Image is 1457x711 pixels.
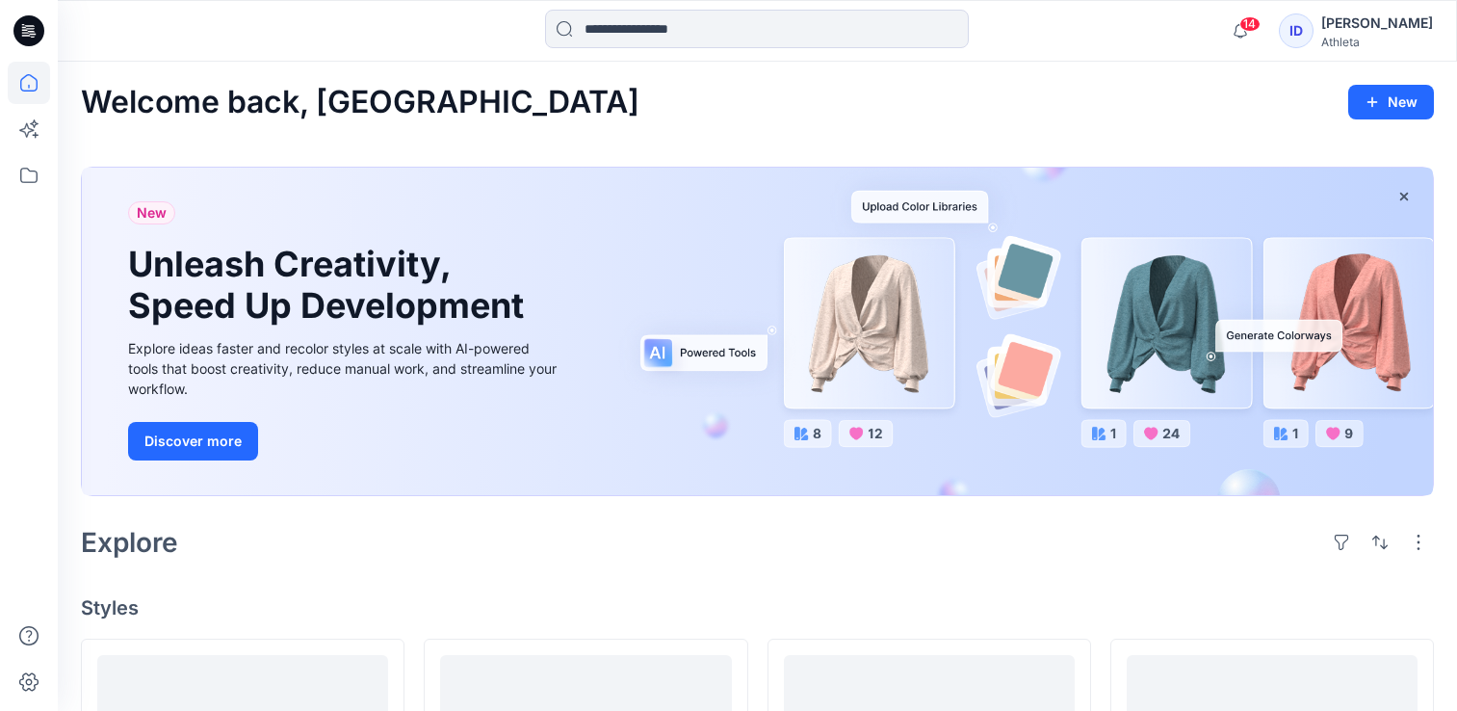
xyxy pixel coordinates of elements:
[81,596,1434,619] h4: Styles
[1321,12,1433,35] div: [PERSON_NAME]
[1239,16,1261,32] span: 14
[128,338,561,399] div: Explore ideas faster and recolor styles at scale with AI-powered tools that boost creativity, red...
[81,85,639,120] h2: Welcome back, [GEOGRAPHIC_DATA]
[137,201,167,224] span: New
[1321,35,1433,49] div: Athleta
[1348,85,1434,119] button: New
[128,422,561,461] a: Discover more
[128,244,533,327] h1: Unleash Creativity, Speed Up Development
[81,527,178,558] h2: Explore
[128,422,258,461] button: Discover more
[1279,13,1314,48] div: ID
